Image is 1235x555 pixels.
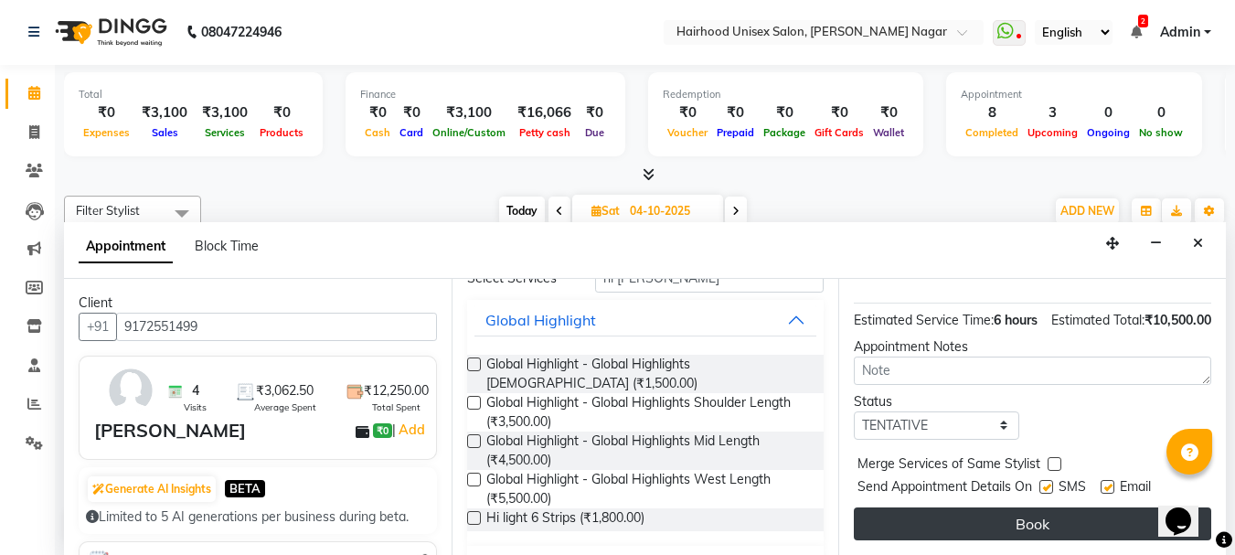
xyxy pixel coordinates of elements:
[79,102,134,123] div: ₹0
[515,126,575,139] span: Petty cash
[624,197,716,225] input: 2025-10-04
[147,126,183,139] span: Sales
[201,6,282,58] b: 08047224946
[1160,23,1200,42] span: Admin
[195,238,259,254] span: Block Time
[428,126,510,139] span: Online/Custom
[474,304,817,336] button: Global Highlight
[88,476,216,502] button: Generate AI Insights
[1138,15,1148,27] span: 2
[47,6,172,58] img: logo
[499,197,545,225] span: Today
[712,126,759,139] span: Prepaid
[79,313,117,341] button: +91
[1059,477,1086,500] span: SMS
[486,470,810,508] span: Global Highlight - Global Highlights West Length (₹5,500.00)
[116,313,437,341] input: Search by Name/Mobile/Email/Code
[255,102,308,123] div: ₹0
[961,102,1023,123] div: 8
[1082,126,1134,139] span: Ongoing
[1120,477,1151,500] span: Email
[510,102,579,123] div: ₹16,066
[184,400,207,414] span: Visits
[857,477,1032,500] span: Send Appointment Details On
[360,126,395,139] span: Cash
[486,432,810,470] span: Global Highlight - Global Highlights Mid Length (₹4,500.00)
[1023,102,1082,123] div: 3
[360,87,611,102] div: Finance
[485,309,596,331] div: Global Highlight
[255,126,308,139] span: Products
[810,102,868,123] div: ₹0
[486,508,644,531] span: Hi light 6 Strips (₹1,800.00)
[373,423,392,438] span: ₹0
[961,87,1187,102] div: Appointment
[712,102,759,123] div: ₹0
[395,102,428,123] div: ₹0
[868,102,909,123] div: ₹0
[579,102,611,123] div: ₹0
[254,400,316,414] span: Average Spent
[453,269,581,288] div: Select Services
[1145,312,1211,328] span: ₹10,500.00
[587,204,624,218] span: Sat
[1082,102,1134,123] div: 0
[857,454,1040,477] span: Merge Services of Same Stylist
[868,126,909,139] span: Wallet
[1060,204,1114,218] span: ADD NEW
[486,393,810,432] span: Global Highlight - Global Highlights Shoulder Length (₹3,500.00)
[86,507,430,527] div: Limited to 5 AI generations per business during beta.
[79,126,134,139] span: Expenses
[195,102,255,123] div: ₹3,100
[854,312,994,328] span: Estimated Service Time:
[79,87,308,102] div: Total
[663,87,909,102] div: Redemption
[1056,198,1119,224] button: ADD NEW
[200,126,250,139] span: Services
[663,126,712,139] span: Voucher
[360,102,395,123] div: ₹0
[1134,126,1187,139] span: No show
[994,312,1038,328] span: 6 hours
[663,102,712,123] div: ₹0
[810,126,868,139] span: Gift Cards
[1185,229,1211,258] button: Close
[364,381,429,400] span: ₹12,250.00
[759,126,810,139] span: Package
[854,392,1018,411] div: Status
[1051,312,1145,328] span: Estimated Total:
[1131,24,1142,40] a: 2
[580,126,609,139] span: Due
[759,102,810,123] div: ₹0
[1134,102,1187,123] div: 0
[854,337,1211,357] div: Appointment Notes
[225,480,265,497] span: BETA
[76,203,140,218] span: Filter Stylist
[854,507,1211,540] button: Book
[428,102,510,123] div: ₹3,100
[1158,482,1217,537] iframe: chat widget
[961,126,1023,139] span: Completed
[104,364,157,417] img: avatar
[392,419,428,441] span: |
[256,381,314,400] span: ₹3,062.50
[395,126,428,139] span: Card
[396,419,428,441] a: Add
[134,102,195,123] div: ₹3,100
[595,264,824,293] input: Search by service name
[94,417,246,444] div: [PERSON_NAME]
[79,294,437,313] div: Client
[1023,126,1082,139] span: Upcoming
[372,400,421,414] span: Total Spent
[486,355,810,393] span: Global Highlight - Global Highlights [DEMOGRAPHIC_DATA] (₹1,500.00)
[79,230,173,263] span: Appointment
[192,381,199,400] span: 4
